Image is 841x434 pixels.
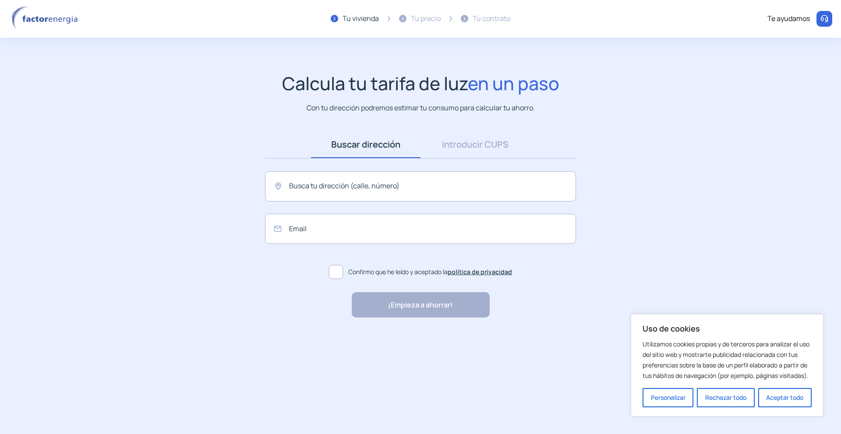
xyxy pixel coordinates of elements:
a: Introducir CUPS [420,131,530,158]
div: Te ayudamos [767,13,810,25]
p: Con tu dirección podremos estimar tu consumo para calcular tu ahorro. [307,102,535,113]
button: Rechazar todo [697,388,754,407]
div: Uso de cookies [631,314,823,416]
img: logo factor [9,6,83,32]
div: Tu vivienda [343,13,379,25]
div: Tu precio [411,13,441,25]
img: llamar [820,14,829,23]
a: Buscar dirección [311,131,420,158]
h1: Calcula tu tarifa de luz [282,73,559,94]
div: Tu contrato [473,13,510,25]
p: Utilizamos cookies propias y de terceros para analizar el uso del sitio web y mostrarte publicida... [643,339,812,381]
span: en un paso [468,71,559,95]
button: Aceptar todo [758,388,812,407]
p: Uso de cookies [643,323,812,334]
span: Confirmo que he leído y aceptado la [348,267,512,277]
a: política de privacidad [448,268,512,276]
button: Personalizar [643,388,693,407]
